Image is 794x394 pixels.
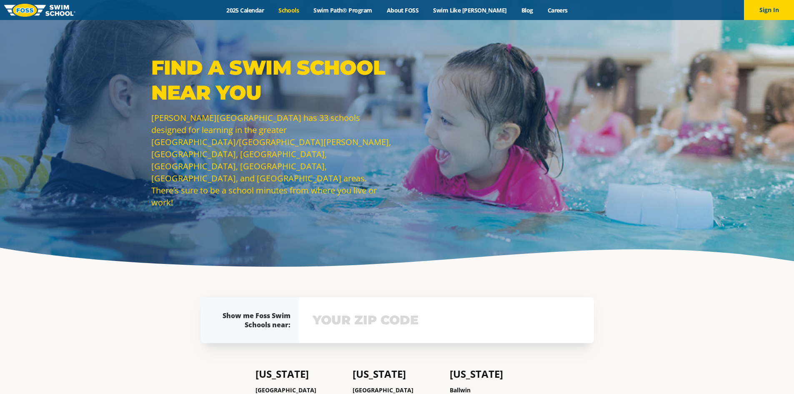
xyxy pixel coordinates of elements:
[151,55,393,105] p: Find a Swim School Near You
[219,6,271,14] a: 2025 Calendar
[540,6,575,14] a: Careers
[450,386,471,394] a: Ballwin
[306,6,379,14] a: Swim Path® Program
[353,386,413,394] a: [GEOGRAPHIC_DATA]
[217,311,291,329] div: Show me Foss Swim Schools near:
[255,368,344,380] h4: [US_STATE]
[271,6,306,14] a: Schools
[311,308,582,332] input: YOUR ZIP CODE
[255,386,316,394] a: [GEOGRAPHIC_DATA]
[353,368,441,380] h4: [US_STATE]
[151,112,393,208] p: [PERSON_NAME][GEOGRAPHIC_DATA] has 33 schools designed for learning in the greater [GEOGRAPHIC_DA...
[379,6,426,14] a: About FOSS
[4,4,75,17] img: FOSS Swim School Logo
[450,368,539,380] h4: [US_STATE]
[514,6,540,14] a: Blog
[426,6,514,14] a: Swim Like [PERSON_NAME]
